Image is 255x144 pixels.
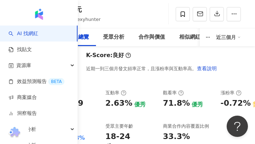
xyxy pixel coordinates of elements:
iframe: Help Scout Beacon - Open [227,116,248,137]
div: 商業合作內容覆蓋比例 [163,123,209,129]
div: 總覽 [78,33,89,41]
a: searchAI 找網紅 [8,30,38,37]
a: 找貼文 [8,46,32,53]
div: 觀看率 [163,90,184,96]
div: 受眾分析 [103,33,124,41]
div: 2.63% [106,98,132,109]
div: 近期一到三個月發文頻率正常，且漲粉率與互動率高。 [86,61,217,76]
a: 洞察報告 [8,110,37,117]
div: 相似網紅 [179,33,200,41]
span: seeexyhunter [69,17,101,22]
div: 近三個月 [216,32,241,43]
div: 33.3% [163,131,190,142]
div: 71.8% [163,98,190,109]
div: 良好 [113,51,124,59]
div: 優秀 [134,101,146,109]
div: 優秀 [192,101,203,109]
span: 查看說明 [197,66,217,71]
div: 受眾主要年齡 [106,123,133,129]
div: K-Score : [86,51,131,59]
div: 聖元 [69,5,101,14]
div: 互動率 [106,90,126,96]
a: 商案媒合 [8,94,37,101]
div: 漲粉率 [221,90,242,96]
img: logo icon [33,9,45,20]
img: chrome extension [7,127,21,138]
div: 合作與價值 [138,33,165,41]
span: 資源庫 [16,57,31,73]
a: 效益預測報告BETA [8,78,64,85]
button: 查看說明 [197,61,217,76]
div: -0.72% [221,98,251,109]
